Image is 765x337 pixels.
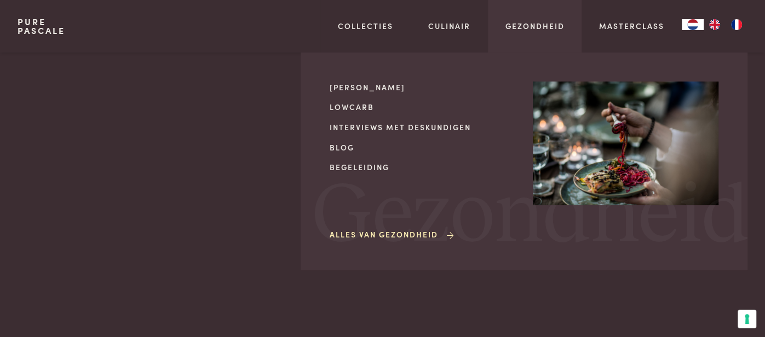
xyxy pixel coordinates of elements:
a: Interviews met deskundigen [330,121,515,133]
a: NL [682,19,704,30]
a: Alles van Gezondheid [330,229,456,240]
a: [PERSON_NAME] [330,82,515,93]
a: Blog [330,142,515,153]
a: Lowcarb [330,101,515,113]
ul: Language list [704,19,747,30]
img: Gezondheid [533,82,718,205]
span: Gezondheid [312,175,749,258]
a: Collecties [338,20,393,32]
a: FR [726,19,747,30]
a: EN [704,19,726,30]
div: Language [682,19,704,30]
a: Masterclass [599,20,664,32]
button: Uw voorkeuren voor toestemming voor trackingtechnologieën [738,310,756,328]
a: Culinair [428,20,470,32]
aside: Language selected: Nederlands [682,19,747,30]
a: PurePascale [18,18,65,35]
a: Gezondheid [505,20,565,32]
a: Begeleiding [330,161,515,173]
